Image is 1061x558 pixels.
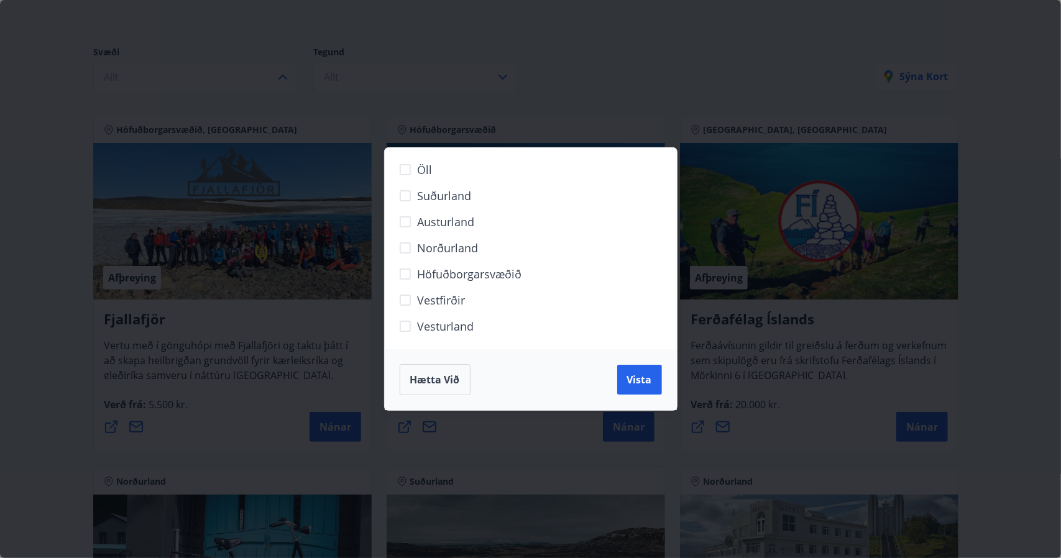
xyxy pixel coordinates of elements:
[418,162,433,178] span: Öll
[418,188,472,204] span: Suðurland
[418,214,475,230] span: Austurland
[617,365,662,395] button: Vista
[418,318,474,334] span: Vesturland
[418,240,479,256] span: Norðurland
[627,373,652,386] span: Vista
[410,373,460,386] span: Hætta við
[418,266,522,282] span: Höfuðborgarsvæðið
[418,292,466,308] span: Vestfirðir
[400,364,471,395] button: Hætta við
